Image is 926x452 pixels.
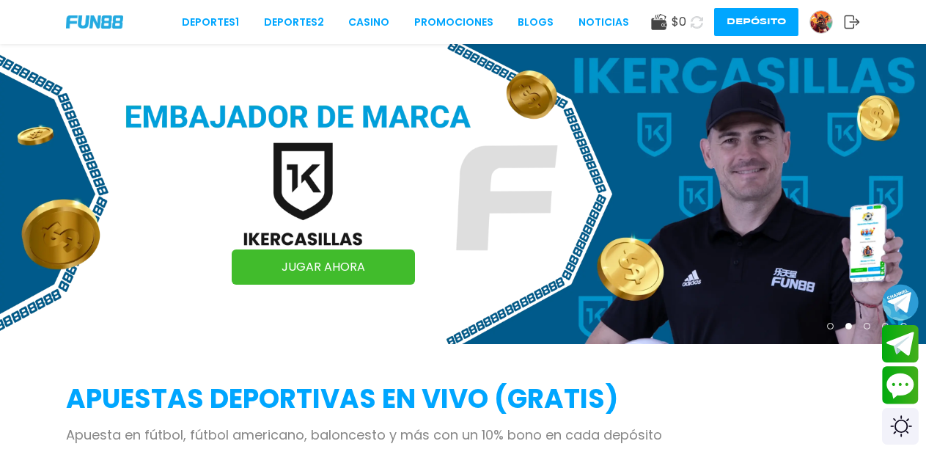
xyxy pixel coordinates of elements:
a: BLOGS [518,15,554,30]
button: Join telegram [882,325,919,363]
a: Avatar [809,10,844,34]
a: JUGAR AHORA [232,249,415,285]
p: Apuesta en fútbol, fútbol americano, baloncesto y más con un 10% bono en cada depósito [66,425,860,445]
h2: APUESTAS DEPORTIVAS EN VIVO (gratis) [66,379,860,419]
button: Depósito [714,8,798,36]
a: NOTICIAS [578,15,629,30]
div: Switch theme [882,408,919,445]
span: $ 0 [672,13,686,31]
img: Company Logo [66,15,123,28]
button: Join telegram channel [882,283,919,321]
a: Promociones [414,15,493,30]
a: Deportes2 [264,15,324,30]
a: CASINO [348,15,389,30]
button: Contact customer service [882,366,919,404]
a: Deportes1 [182,15,239,30]
img: Avatar [810,11,832,33]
